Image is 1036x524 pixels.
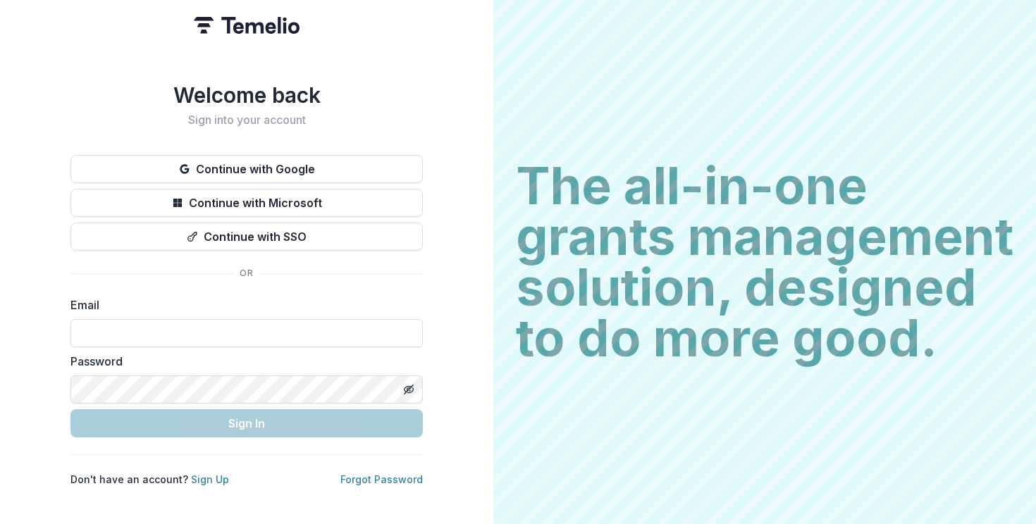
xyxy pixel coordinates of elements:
button: Continue with Google [70,155,423,183]
h2: Sign into your account [70,113,423,127]
label: Password [70,353,414,370]
h1: Welcome back [70,82,423,108]
p: Don't have an account? [70,472,229,487]
button: Toggle password visibility [397,378,420,401]
button: Continue with SSO [70,223,423,251]
img: Temelio [194,17,300,34]
label: Email [70,297,414,313]
button: Sign In [70,409,423,437]
a: Forgot Password [340,473,423,485]
a: Sign Up [191,473,229,485]
button: Continue with Microsoft [70,189,423,217]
